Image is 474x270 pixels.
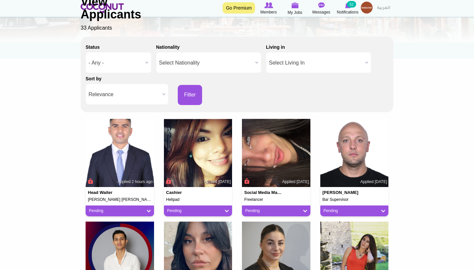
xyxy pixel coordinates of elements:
[166,198,230,202] h5: Helipad
[269,52,362,73] span: Select Living In
[323,198,386,202] h5: Bar Supervisor
[156,44,180,50] label: Nationality
[86,44,100,50] label: Status
[242,119,310,187] img: Sabrina Guida's picture
[87,178,93,184] span: Connect to Unlock the Profile
[166,190,204,195] h4: Cashier
[324,208,385,214] a: Pending
[244,198,308,202] h5: Freelancer
[323,190,361,195] h4: [PERSON_NAME]
[320,119,389,187] img: Maxim Nakov's picture
[164,119,232,187] img: Marlyn Castro's picture
[266,44,285,50] label: Living in
[86,75,101,82] label: Sort by
[167,208,229,214] a: Pending
[89,208,151,214] a: Pending
[244,190,282,195] h4: Social Media Manager/ Brand manager/ Brands Analyst/Content creator
[88,190,126,195] h4: Head Waiter
[89,84,160,105] span: Relevance
[165,178,171,184] span: Connect to Unlock the Profile
[245,208,307,214] a: Pending
[178,85,202,105] button: Filter
[88,198,152,202] h5: [PERSON_NAME] [PERSON_NAME]
[89,52,143,73] span: - Any -
[243,178,249,184] span: Connect to Unlock the Profile
[159,52,252,73] span: Select Nationality
[86,119,154,187] img: Manaf Puthiya purayil's picture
